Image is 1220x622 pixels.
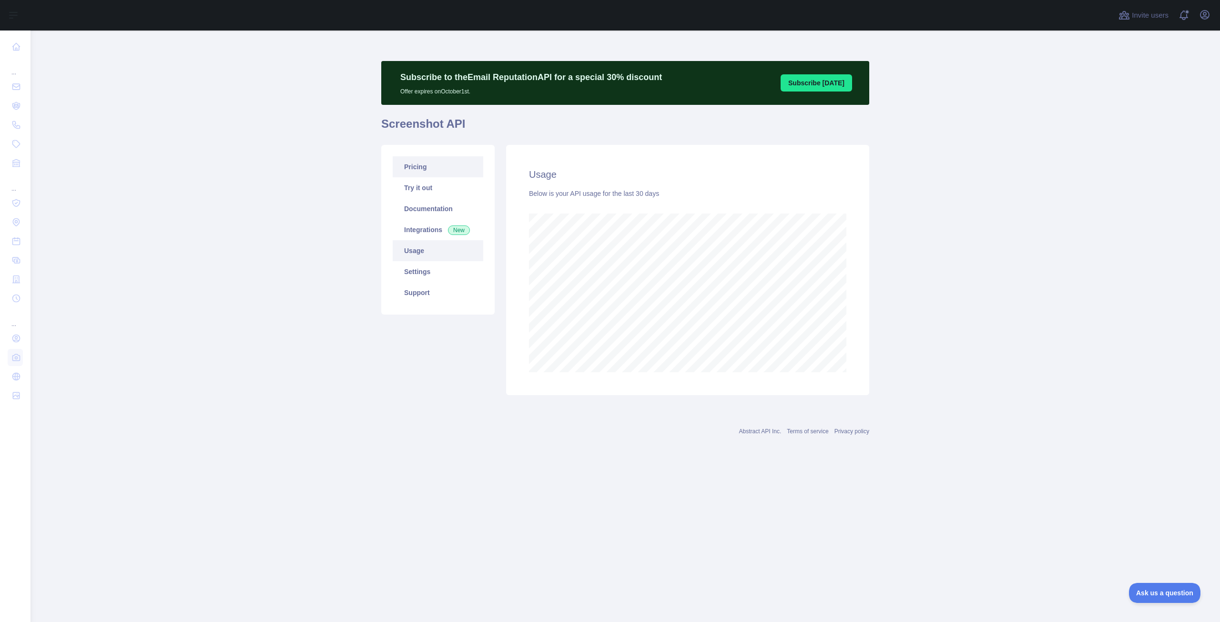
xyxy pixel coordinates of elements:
p: Subscribe to the Email Reputation API for a special 30 % discount [400,71,662,84]
a: Privacy policy [834,428,869,435]
a: Settings [393,261,483,282]
button: Invite users [1117,8,1170,23]
div: Below is your API usage for the last 30 days [529,189,846,198]
h1: Screenshot API [381,116,869,139]
a: Try it out [393,177,483,198]
a: Documentation [393,198,483,219]
span: Invite users [1132,10,1169,21]
div: ... [8,173,23,193]
a: Usage [393,240,483,261]
a: Abstract API Inc. [739,428,782,435]
button: Subscribe [DATE] [781,74,852,92]
a: Terms of service [787,428,828,435]
a: Pricing [393,156,483,177]
iframe: Toggle Customer Support [1129,583,1201,603]
h2: Usage [529,168,846,181]
p: Offer expires on October 1st. [400,84,662,95]
div: ... [8,309,23,328]
span: New [448,225,470,235]
a: Integrations New [393,219,483,240]
a: Support [393,282,483,303]
div: ... [8,57,23,76]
